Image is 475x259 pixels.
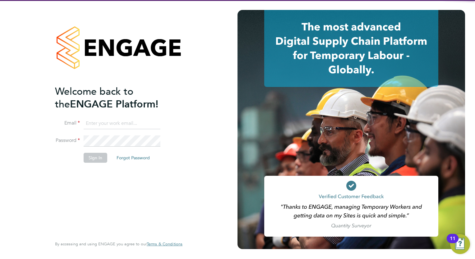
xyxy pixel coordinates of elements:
[55,137,80,144] label: Password
[450,239,455,247] div: 11
[450,234,470,254] button: Open Resource Center, 11 new notifications
[147,242,182,247] a: Terms & Conditions
[84,118,160,129] input: Enter your work email...
[55,241,182,247] span: By accessing and using ENGAGE you agree to our
[55,120,80,126] label: Email
[55,85,133,110] span: Welcome back to the
[112,153,155,163] button: Forgot Password
[84,153,107,163] button: Sign In
[55,85,176,111] h2: ENGAGE Platform!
